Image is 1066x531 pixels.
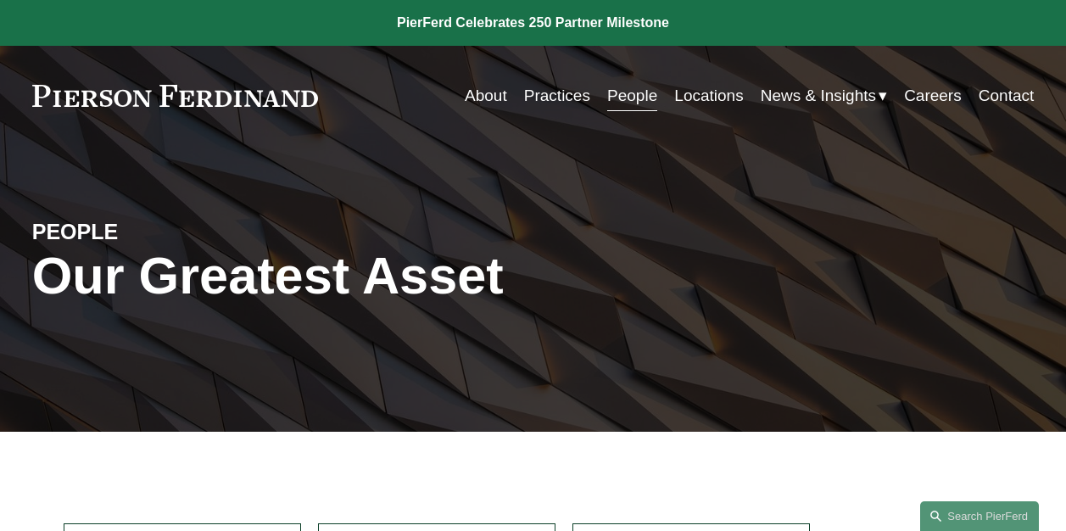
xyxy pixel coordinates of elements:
[32,219,282,246] h4: PEOPLE
[524,80,590,112] a: Practices
[32,246,700,305] h1: Our Greatest Asset
[920,501,1039,531] a: Search this site
[674,80,743,112] a: Locations
[761,81,876,110] span: News & Insights
[904,80,962,112] a: Careers
[607,80,657,112] a: People
[465,80,507,112] a: About
[761,80,887,112] a: folder dropdown
[979,80,1034,112] a: Contact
